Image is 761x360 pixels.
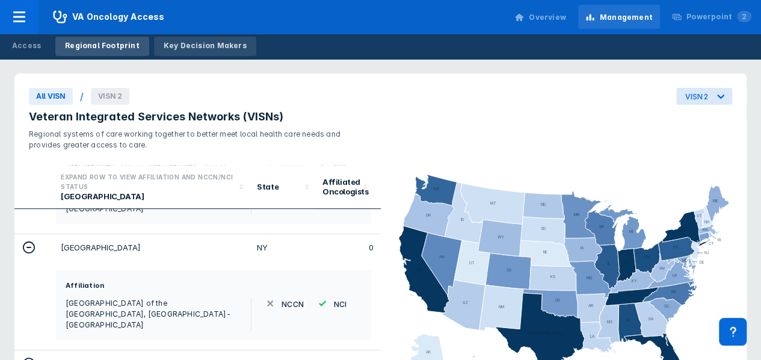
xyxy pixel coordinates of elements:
div: State [257,182,301,191]
div: Overview [529,12,566,23]
div: Regional Footprint [65,40,140,51]
a: Access [2,37,51,56]
dd: NCCN [274,298,304,331]
div: Expand row to view affiliation and NCCN/NCI Status [61,172,235,191]
span: [GEOGRAPHIC_DATA] of the [GEOGRAPHIC_DATA], [GEOGRAPHIC_DATA]-[GEOGRAPHIC_DATA] [66,298,236,331]
div: Contact Support [719,318,747,346]
a: Key Decision Makers [154,37,256,56]
a: Management [578,5,660,29]
span: All VISN [29,88,73,105]
dd: NCI [327,298,347,331]
div: VISN 2 [685,92,708,101]
a: Regional Footprint [55,37,149,56]
span: 2 [737,11,751,22]
span: Affiliation [66,280,104,291]
div: [GEOGRAPHIC_DATA] [61,191,235,201]
div: Affiliated Oncologists [322,177,359,196]
a: Overview [507,5,573,29]
div: Management [600,12,653,23]
h3: Veteran Integrated Services Networks (VISNs) [29,110,366,124]
p: Regional systems of care working together to better meet local health care needs and provides gre... [29,124,366,151]
div: Access [12,40,41,51]
td: NY [250,234,315,261]
td: [GEOGRAPHIC_DATA] [54,234,250,261]
div: Key Decision Makers [164,40,247,51]
div: / [80,90,84,102]
td: 0 [315,234,381,261]
span: VISN 2 [91,88,129,105]
div: Powerpoint [686,11,751,22]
